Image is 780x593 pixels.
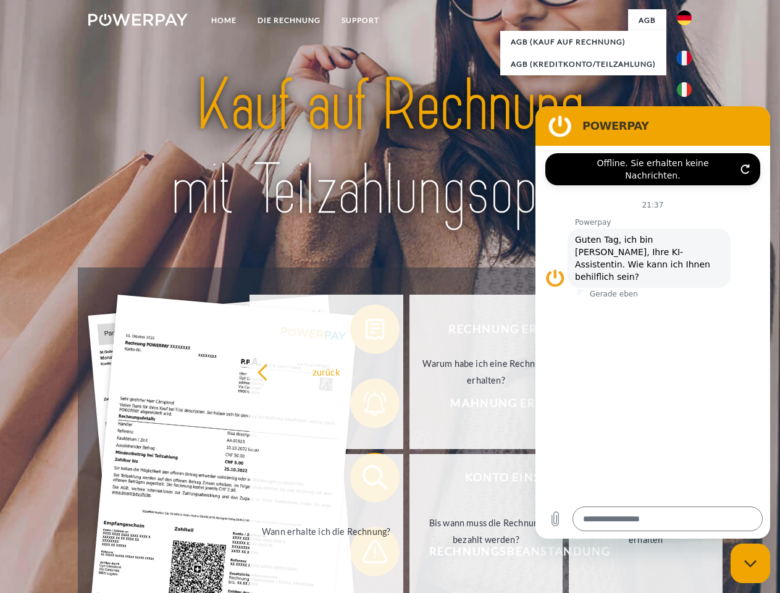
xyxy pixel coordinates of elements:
div: zurück [257,363,396,380]
img: logo-powerpay-white.svg [88,14,188,26]
img: title-powerpay_de.svg [118,59,662,237]
img: it [677,82,692,97]
a: AGB (Kauf auf Rechnung) [500,31,666,53]
img: de [677,11,692,25]
div: Warum habe ich eine Rechnung erhalten? [417,355,556,389]
a: agb [628,9,666,32]
a: DIE RECHNUNG [247,9,331,32]
a: AGB (Kreditkonto/Teilzahlung) [500,53,666,75]
iframe: Messaging-Fenster [535,106,770,539]
a: SUPPORT [331,9,390,32]
div: Bis wann muss die Rechnung bezahlt werden? [417,515,556,548]
a: Home [201,9,247,32]
img: fr [677,51,692,65]
iframe: Schaltfläche zum Öffnen des Messaging-Fensters; Konversation läuft [731,544,770,583]
div: Wann erhalte ich die Rechnung? [257,523,396,539]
